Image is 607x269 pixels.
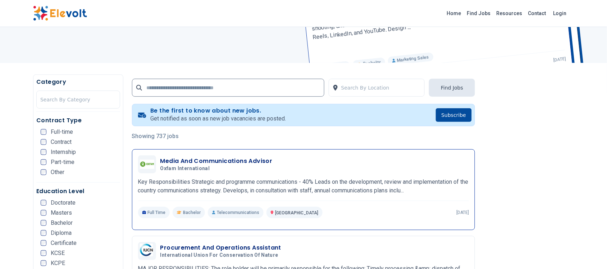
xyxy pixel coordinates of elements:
[51,169,64,175] span: Other
[444,8,464,19] a: Home
[41,129,46,135] input: Full-time
[549,6,571,20] a: Login
[138,207,170,218] p: Full Time
[41,230,46,236] input: Diploma
[150,107,286,114] h4: Be the first to know about new jobs.
[494,8,525,19] a: Resources
[51,159,74,165] span: Part-time
[41,220,46,226] input: Bachelor
[51,149,76,155] span: Internship
[138,178,469,195] p: Key Responsibilities Strategic and programme communications - 40% Leads on the development, revie...
[429,79,475,97] button: Find Jobs
[571,234,607,269] iframe: Chat Widget
[51,210,72,216] span: Masters
[150,114,286,123] p: Get notified as soon as new job vacancies are posted.
[51,260,65,266] span: KCPE
[41,149,46,155] input: Internship
[132,132,475,141] p: Showing 737 jobs
[275,210,318,215] span: [GEOGRAPHIC_DATA]
[160,165,210,172] span: Oxfam International
[41,260,46,266] input: KCPE
[436,108,472,122] button: Subscribe
[51,220,73,226] span: Bachelor
[464,8,494,19] a: Find Jobs
[208,207,264,218] p: Telecommunications
[525,8,549,19] a: Contact
[36,187,120,196] h5: Education Level
[183,210,201,215] span: Bachelor
[41,250,46,256] input: KCSE
[138,155,469,218] a: Oxfam InternationalMedia And Communications AdvisorOxfam InternationalKey Responsibilities Strate...
[456,210,469,215] p: [DATE]
[140,160,154,169] img: Oxfam International
[160,157,273,165] h3: Media And Communications Advisor
[51,139,72,145] span: Contract
[160,252,278,259] span: International Union for Conservation of Nature
[36,116,120,125] h5: Contract Type
[41,210,46,216] input: Masters
[33,6,87,21] img: Elevolt
[41,159,46,165] input: Part-time
[51,250,65,256] span: KCSE
[51,129,73,135] span: Full-time
[36,78,120,86] h5: Category
[41,169,46,175] input: Other
[51,200,76,206] span: Doctorate
[51,230,72,236] span: Diploma
[140,244,154,258] img: International Union for Conservation of Nature
[41,139,46,145] input: Contract
[51,240,77,246] span: Certificate
[41,200,46,206] input: Doctorate
[41,240,46,246] input: Certificate
[160,243,281,252] h3: Procurement And Operations Assistant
